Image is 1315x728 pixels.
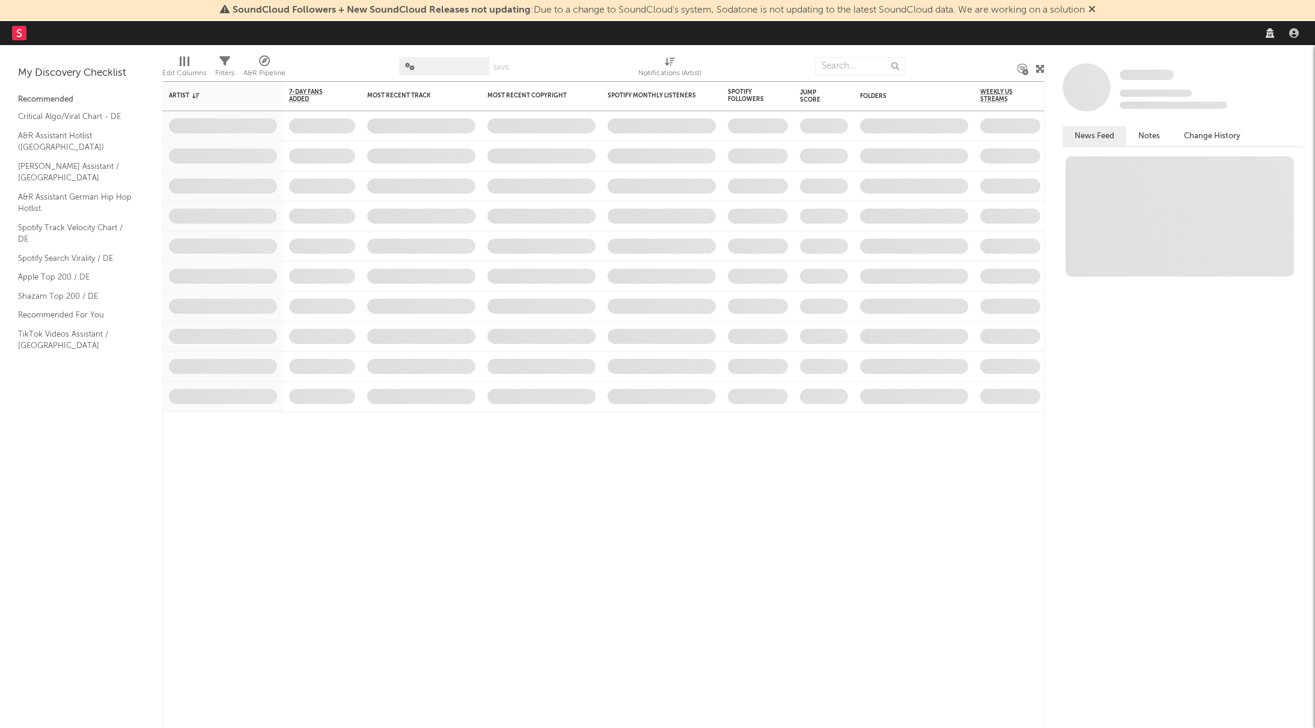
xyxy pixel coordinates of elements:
[289,88,337,103] span: 7-Day Fans Added
[18,66,144,81] div: My Discovery Checklist
[1120,69,1174,81] a: Some Artist
[18,290,132,303] a: Shazam Top 200 / DE
[18,308,132,322] a: Recommended For You
[815,57,905,75] input: Search...
[1120,102,1227,109] span: 0 fans last week
[162,66,206,81] div: Edit Columns
[638,51,701,86] div: Notifications (Artist)
[18,191,132,215] a: A&R Assistant German Hip Hop Hotlist
[243,51,285,86] div: A&R Pipeline
[18,110,132,123] a: Critical Algo/Viral Chart - DE
[1088,5,1096,15] span: Dismiss
[487,92,578,99] div: Most Recent Copyright
[215,51,234,86] div: Filters
[18,252,132,265] a: Spotify Search Virality / DE
[18,129,132,154] a: A&R Assistant Hotlist ([GEOGRAPHIC_DATA])
[18,221,132,246] a: Spotify Track Velocity Chart / DE
[243,66,285,81] div: A&R Pipeline
[638,66,701,81] div: Notifications (Artist)
[1120,70,1174,80] span: Some Artist
[800,89,830,103] div: Jump Score
[233,5,1085,15] span: : Due to a change to SoundCloud's system, Sodatone is not updating to the latest SoundCloud data....
[860,93,950,100] div: Folders
[367,92,457,99] div: Most Recent Track
[215,66,234,81] div: Filters
[233,5,531,15] span: SoundCloud Followers + New SoundCloud Releases not updating
[1063,126,1126,146] button: News Feed
[18,93,144,107] div: Recommended
[162,51,206,86] div: Edit Columns
[1126,126,1172,146] button: Notes
[493,64,509,71] button: Save
[18,328,132,352] a: TikTok Videos Assistant / [GEOGRAPHIC_DATA]
[980,88,1022,103] span: Weekly US Streams
[18,160,132,185] a: [PERSON_NAME] Assistant / [GEOGRAPHIC_DATA]
[169,92,259,99] div: Artist
[18,271,132,284] a: Apple Top 200 / DE
[1120,90,1192,97] span: Tracking Since: [DATE]
[728,88,770,103] div: Spotify Followers
[1172,126,1252,146] button: Change History
[608,92,698,99] div: Spotify Monthly Listeners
